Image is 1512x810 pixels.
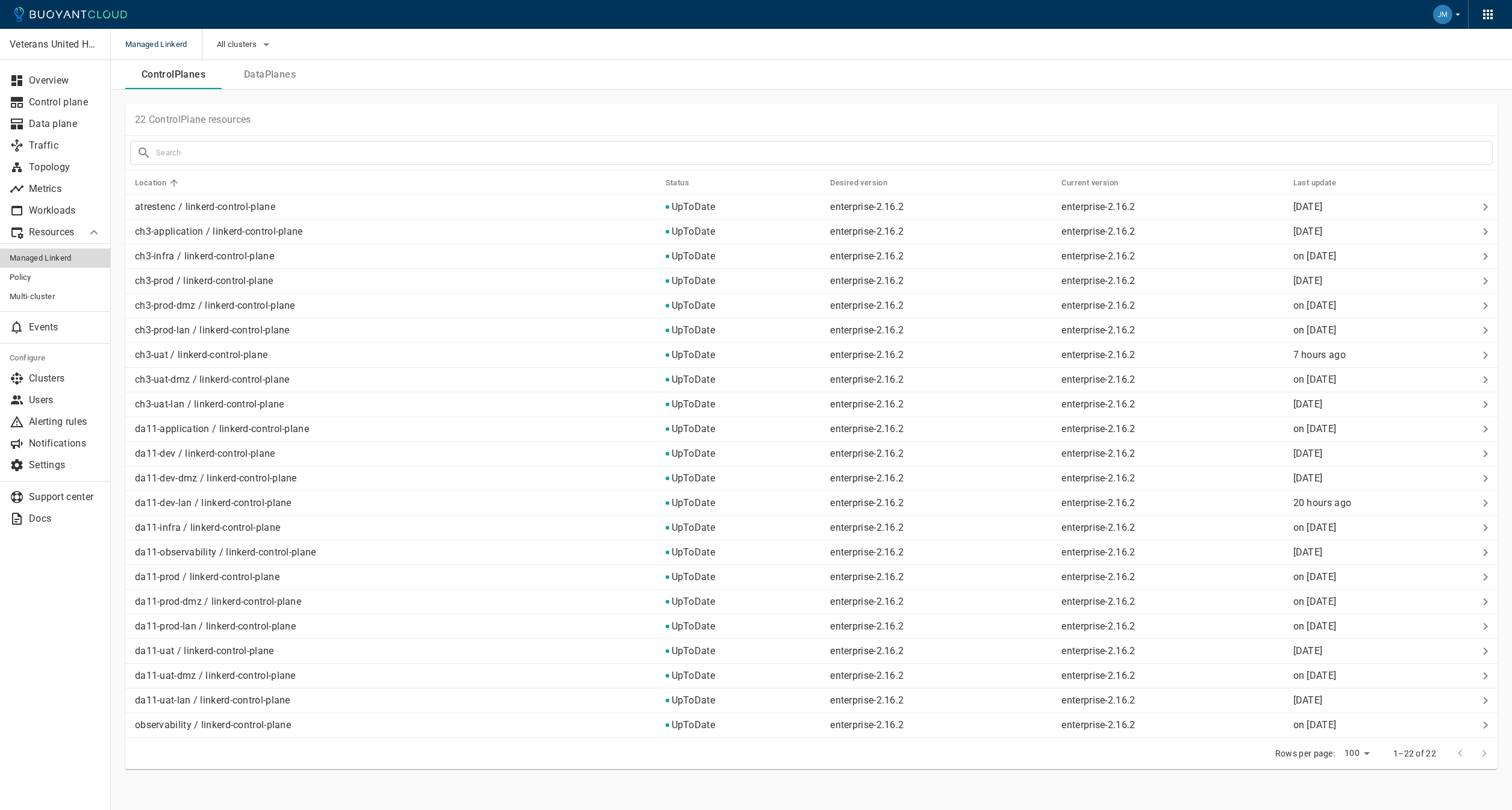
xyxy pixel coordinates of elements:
[666,178,689,188] h5: Status
[1293,497,1352,509] span: Wed, 17 Sep 2025 14:21:37 CDT / Wed, 17 Sep 2025 19:21:37 UTC
[135,670,656,682] p: da11-uat-dmz / linkerd-control-plane
[135,250,656,262] p: ch3-infra / linkerd-control-plane
[1061,178,1118,188] h5: Current version
[672,250,715,262] p: UpToDate
[1293,226,1323,237] relative-time: [DATE]
[830,226,1052,238] p: enterprise-2.16.2
[1293,596,1337,607] relative-time: on [DATE]
[29,75,101,87] p: Overview
[672,497,715,509] p: UpToDate
[666,178,705,188] span: Status
[135,522,656,534] p: da11-infra / linkerd-control-plane
[1293,694,1323,706] span: Mon, 15 Sep 2025 14:54:44 CDT / Mon, 15 Sep 2025 19:54:44 UTC
[29,491,101,503] p: Support center
[29,226,77,238] p: Resources
[1293,275,1323,286] span: Thu, 21 Aug 2025 13:29:04 CDT / Thu, 21 Aug 2025 18:29:04 UTC
[135,694,656,706] p: da11-uat-lan / linkerd-control-plane
[135,275,656,287] p: ch3-prod / linkerd-control-plane
[217,36,274,54] button: All clusters
[1293,694,1323,706] relative-time: [DATE]
[1061,522,1283,534] p: enterprise-2.16.2
[1293,349,1346,360] relative-time: 7 hours ago
[135,300,656,312] p: ch3-prod-dmz / linkerd-control-plane
[672,472,715,484] p: UpToDate
[135,201,656,213] p: atrestenc / linkerd-control-plane
[29,513,101,525] p: Docs
[135,472,656,484] p: da11-dev-dmz / linkerd-control-plane
[830,250,1052,262] p: enterprise-2.16.2
[830,201,1052,213] p: enterprise-2.16.2
[830,620,1052,632] p: enterprise-2.16.2
[830,645,1052,657] p: enterprise-2.16.2
[222,60,318,89] a: DataPlanes
[10,253,101,263] span: Managed Linkerd
[135,226,656,238] p: ch3-application / linkerd-control-plane
[1061,448,1283,460] p: enterprise-2.16.2
[10,353,101,363] h5: Configure
[125,29,202,60] span: Managed Linkerd
[1293,349,1346,360] span: Thu, 18 Sep 2025 03:13:46 CDT / Thu, 18 Sep 2025 08:13:46 UTC
[1293,472,1323,484] span: Thu, 11 Sep 2025 03:47:05 CDT / Thu, 11 Sep 2025 08:47:05 UTC
[1061,275,1283,287] p: enterprise-2.16.2
[672,546,715,558] p: UpToDate
[29,161,101,173] p: Topology
[10,273,101,282] span: Policy
[830,546,1052,558] p: enterprise-2.16.2
[1061,324,1283,336] p: enterprise-2.16.2
[672,374,715,386] p: UpToDate
[1293,546,1323,558] span: Wed, 03 Sep 2025 21:58:27 CDT / Thu, 04 Sep 2025 02:58:27 UTC
[672,201,715,213] p: UpToDate
[1293,472,1323,484] relative-time: [DATE]
[1293,571,1337,583] relative-time: on [DATE]
[1293,497,1352,509] relative-time: 20 hours ago
[1061,571,1283,583] p: enterprise-2.16.2
[672,670,715,682] p: UpToDate
[1061,423,1283,435] p: enterprise-2.16.2
[830,178,887,188] h5: Desired version
[1061,719,1283,731] p: enterprise-2.16.2
[1293,201,1323,212] relative-time: [DATE]
[672,275,715,287] p: UpToDate
[29,118,101,130] p: Data plane
[29,459,101,471] p: Settings
[1293,374,1337,385] span: Mon, 30 Jun 2025 17:58:54 CDT / Mon, 30 Jun 2025 22:58:54 UTC
[1433,5,1452,24] img: Joshua Miller
[135,178,166,188] h5: Location
[1340,744,1374,762] div: 100
[672,226,715,238] p: UpToDate
[1061,670,1283,682] p: enterprise-2.16.2
[135,423,656,435] p: da11-application / linkerd-control-plane
[1293,201,1323,212] span: Fri, 12 Sep 2025 14:59:50 CDT / Fri, 12 Sep 2025 19:59:50 UTC
[1061,398,1283,410] p: enterprise-2.16.2
[1293,423,1337,434] span: Tue, 01 Jul 2025 18:46:42 CDT / Tue, 01 Jul 2025 23:46:42 UTC
[135,571,656,583] p: da11-prod / linkerd-control-plane
[135,448,656,460] p: da11-dev / linkerd-control-plane
[672,645,715,657] p: UpToDate
[1061,694,1283,706] p: enterprise-2.16.2
[1293,178,1336,188] h5: Last update
[1393,747,1436,759] p: 1–22 of 22
[1293,374,1337,385] relative-time: on [DATE]
[1293,571,1337,583] span: Wed, 02 Jul 2025 22:48:25 CDT / Thu, 03 Jul 2025 03:48:25 UTC
[1293,324,1337,336] span: Mon, 07 Jul 2025 22:52:36 CDT / Tue, 08 Jul 2025 03:52:36 UTC
[156,144,1492,161] input: Search
[672,300,715,312] p: UpToDate
[1293,300,1337,311] relative-time: on [DATE]
[830,423,1052,435] p: enterprise-2.16.2
[1293,620,1337,632] relative-time: on [DATE]
[1293,398,1323,410] relative-time: [DATE]
[1061,497,1283,509] p: enterprise-2.16.2
[1293,398,1323,410] span: Tue, 26 Aug 2025 12:40:58 CDT / Tue, 26 Aug 2025 17:40:58 UTC
[1061,178,1134,188] span: Current version
[830,324,1052,336] p: enterprise-2.16.2
[672,423,715,435] p: UpToDate
[1293,423,1337,434] relative-time: on [DATE]
[672,620,715,632] p: UpToDate
[830,596,1052,608] p: enterprise-2.16.2
[1061,620,1283,632] p: enterprise-2.16.2
[1061,250,1283,262] p: enterprise-2.16.2
[135,349,656,361] p: ch3-uat / linkerd-control-plane
[1293,250,1337,262] span: Wed, 09 Jul 2025 21:50:33 CDT / Thu, 10 Jul 2025 02:50:33 UTC
[10,292,101,301] span: Multi-cluster
[1293,522,1337,533] span: Wed, 02 Jul 2025 15:05:53 CDT / Wed, 02 Jul 2025 20:05:53 UTC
